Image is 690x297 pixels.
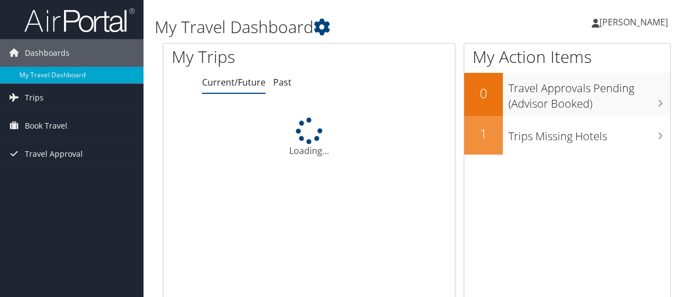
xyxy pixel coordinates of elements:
a: 0Travel Approvals Pending (Advisor Booked) [464,73,670,115]
h1: My Trips [172,45,325,68]
h2: 1 [464,124,503,143]
span: Book Travel [25,112,67,140]
h3: Travel Approvals Pending (Advisor Booked) [508,75,670,112]
a: Past [273,76,291,88]
div: Loading... [163,118,455,157]
h1: My Travel Dashboard [155,15,504,39]
a: 1Trips Missing Hotels [464,116,670,155]
a: Current/Future [202,76,266,88]
span: [PERSON_NAME] [599,16,668,28]
span: Travel Approval [25,140,83,168]
span: Dashboards [25,39,70,67]
h1: My Action Items [464,45,670,68]
span: Trips [25,84,44,112]
h3: Trips Missing Hotels [508,123,670,144]
a: [PERSON_NAME] [592,6,679,39]
h2: 0 [464,84,503,103]
img: airportal-logo.png [24,7,135,33]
